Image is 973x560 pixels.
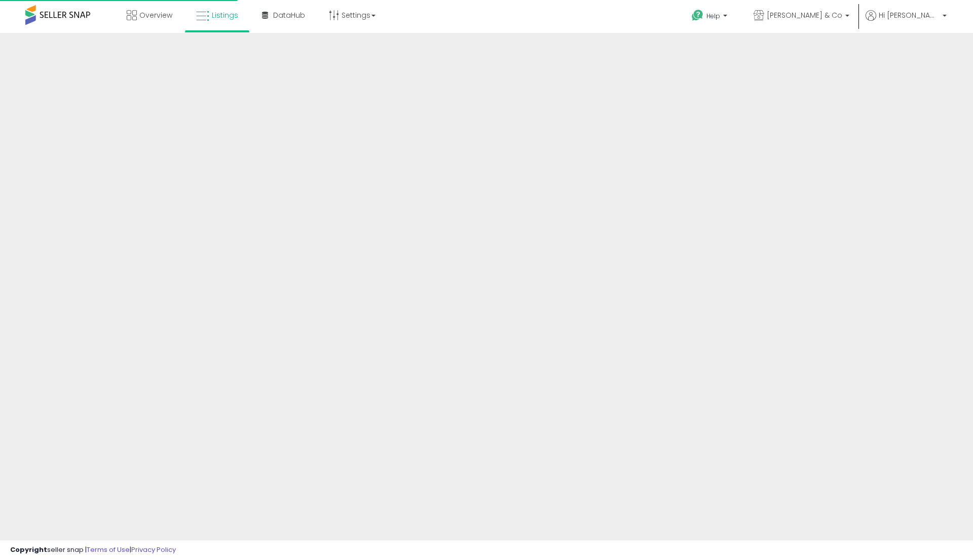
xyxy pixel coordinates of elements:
span: Hi [PERSON_NAME] [879,10,940,20]
span: Overview [139,10,172,20]
i: Get Help [691,9,704,22]
a: Help [684,2,737,33]
span: [PERSON_NAME] & Co [767,10,842,20]
span: DataHub [273,10,305,20]
span: Listings [212,10,238,20]
span: Help [706,12,720,20]
a: Hi [PERSON_NAME] [866,10,947,33]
